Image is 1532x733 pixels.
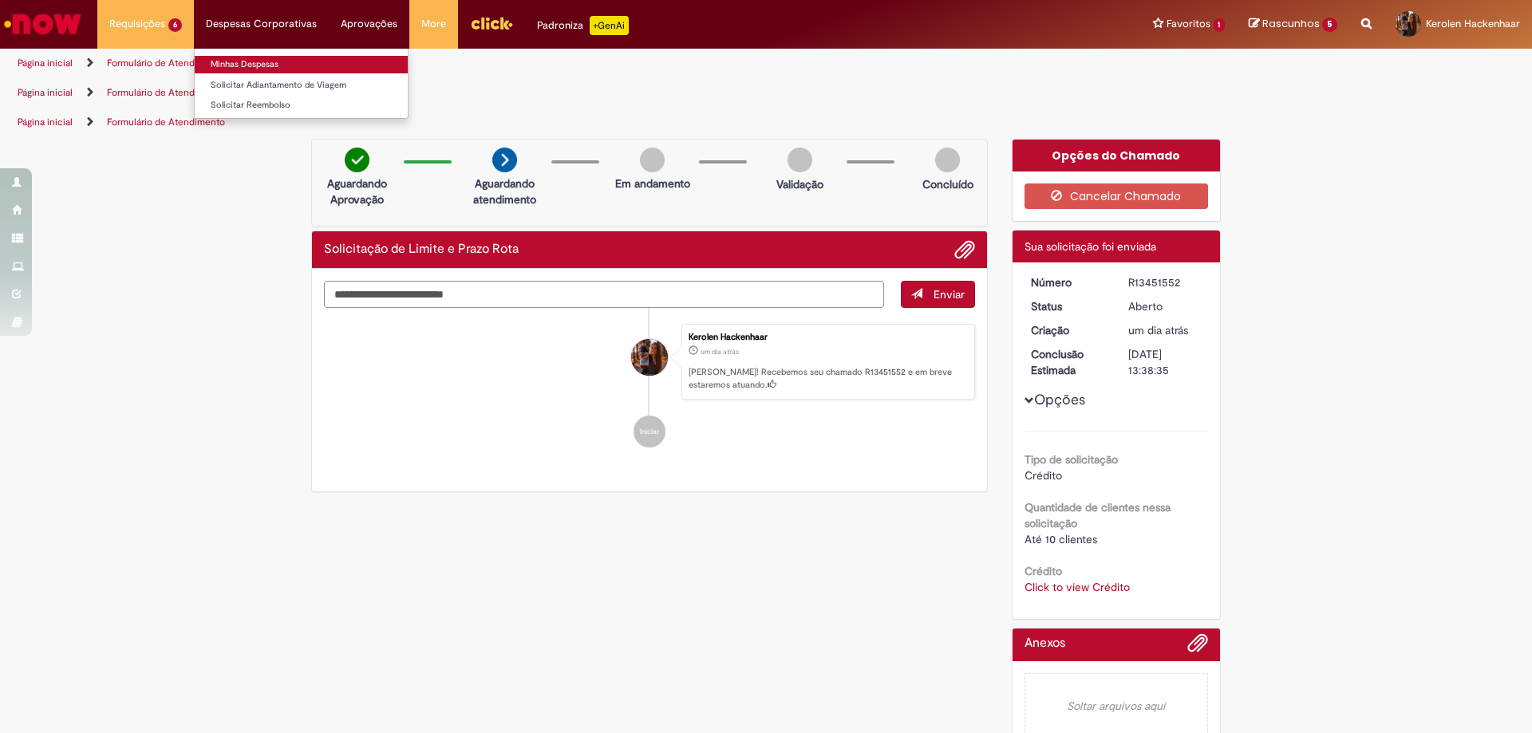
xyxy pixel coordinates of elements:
img: img-circle-grey.png [640,148,665,172]
div: R13451552 [1128,274,1202,290]
p: Concluído [922,176,973,192]
ul: Despesas Corporativas [194,48,409,119]
a: Formulário de Atendimento [107,86,225,99]
img: img-circle-grey.png [788,148,812,172]
b: Crédito [1025,564,1062,578]
b: Tipo de solicitação [1025,452,1118,467]
h2: Solicitação de Limite e Prazo Rota Histórico de tíquete [324,242,519,257]
span: Despesas Corporativas [206,16,317,32]
button: Cancelar Chamado [1025,183,1209,209]
p: [PERSON_NAME]! Recebemos seu chamado R13451552 e em breve estaremos atuando. [689,366,966,391]
span: 6 [168,18,182,32]
span: Aprovações [341,16,397,32]
img: check-circle-green.png [345,148,369,172]
dt: Status [1019,298,1117,314]
a: Minhas Despesas [195,56,408,73]
img: ServiceNow [2,8,84,40]
span: um dia atrás [1128,323,1188,337]
div: 27/08/2025 10:38:31 [1128,322,1202,338]
div: Padroniza [537,16,629,35]
p: Em andamento [615,175,690,191]
a: Rascunhos [1249,17,1337,32]
a: Formulário de Atendimento [107,57,225,69]
a: Página inicial [18,57,73,69]
span: Favoritos [1167,16,1210,32]
div: [DATE] 13:38:35 [1128,346,1202,378]
div: Aberto [1128,298,1202,314]
ul: Histórico de tíquete [324,308,975,464]
span: um dia atrás [701,347,739,357]
dt: Conclusão Estimada [1019,346,1117,378]
span: Rascunhos [1262,16,1320,31]
span: Kerolen Hackenhaar [1426,17,1520,30]
span: Requisições [109,16,165,32]
p: Aguardando atendimento [466,175,543,207]
img: arrow-next.png [492,148,517,172]
dt: Número [1019,274,1117,290]
time: 27/08/2025 10:38:31 [1128,323,1188,337]
p: +GenAi [590,16,629,35]
a: Formulário de Atendimento [107,116,225,128]
span: Até 10 clientes [1025,532,1097,546]
textarea: Digite sua mensagem aqui... [324,281,884,308]
div: Kerolen Hackenhaar [689,333,966,342]
img: img-circle-grey.png [935,148,960,172]
span: More [421,16,446,32]
ul: Trilhas de página [12,78,1009,108]
span: Sua solicitação foi enviada [1025,239,1156,254]
div: Kerolen Hackenhaar [631,339,668,376]
span: 1 [1214,18,1226,32]
span: 5 [1322,18,1337,32]
span: Crédito [1025,468,1062,483]
a: Página inicial [18,86,73,99]
a: Página inicial [18,116,73,128]
h2: Anexos [1025,636,1065,651]
img: click_logo_yellow_360x200.png [470,11,513,35]
ul: Trilhas de página [12,49,1009,78]
span: Enviar [934,287,965,301]
a: Click to view Crédito [1025,580,1130,594]
ul: Trilhas de página [12,108,1009,137]
time: 27/08/2025 10:38:31 [701,347,739,357]
button: Adicionar anexos [954,239,975,260]
dt: Criação [1019,322,1117,338]
button: Enviar [901,281,975,308]
div: Opções do Chamado [1013,140,1221,171]
p: Validação [776,176,823,192]
a: Solicitar Adiantamento de Viagem [195,77,408,94]
p: Aguardando Aprovação [318,175,396,207]
b: Quantidade de clientes nessa solicitação [1025,500,1171,530]
button: Adicionar anexos [1187,633,1208,661]
a: Solicitar Reembolso [195,97,408,114]
li: Kerolen Hackenhaar [324,324,975,400]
